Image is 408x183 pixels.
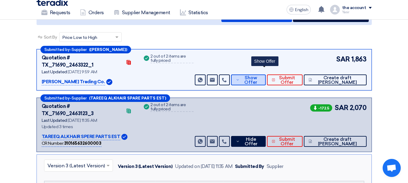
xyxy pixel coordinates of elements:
a: Orders [75,6,109,19]
button: Submit Offer [267,136,303,147]
font: 2 out of 2 items are fully priced [150,102,186,112]
font: Quotation # TX_71690_2463322_1 [42,55,94,68]
font: Supplier [72,96,87,100]
font: ([PERSON_NAME]) [89,47,127,52]
font: [PERSON_NAME] Trading Co. [42,79,105,84]
font: Last Updated [42,118,67,123]
button: Hide Offer [231,136,266,147]
font: [DATE] 9:59 AM [68,69,97,74]
font: Last Updated [42,69,67,74]
button: Show Offer [231,74,266,85]
font: Show Offer [244,75,257,85]
font: Updated 3 times [42,124,73,129]
a: Supplier Management [109,6,175,19]
font: 2,070 [350,104,367,112]
button: Submit Offer [267,74,303,85]
button: Create draft [PERSON_NAME] [304,74,367,85]
font: Submit Offer [279,137,295,147]
font: (TAREEQ ALKHAIR SPARE PARTS EST) [89,96,166,100]
font: English [295,7,308,12]
button: English [287,5,311,14]
font: Version 3 (Latest Version) [118,164,173,169]
font: Supplier Management [122,10,170,15]
font: SAR [335,104,349,112]
font: - [70,96,72,101]
font: Requests [50,10,70,15]
img: Verified Account [106,79,112,85]
font: the account [342,5,366,10]
font: [DATE] 11:35 AM [68,118,97,123]
font: Supplier [267,164,284,169]
font: Show Offer [254,59,275,64]
div: Open chat [383,159,401,177]
font: Submitted by [44,96,70,100]
font: Create draft [PERSON_NAME] [318,75,357,85]
font: Submitted by [44,47,70,52]
font: Hide Offer [245,137,258,147]
font: Updated on [DATE] 11:35 AM [175,164,233,169]
font: 1,863 [351,55,367,63]
a: Statistics [175,6,213,19]
font: Create draft [PERSON_NAME] [318,137,357,147]
font: Submit Offer [279,75,295,85]
font: Orders [88,10,104,15]
font: 2 out of 2 items are fully priced [150,54,186,63]
img: Verified Account [121,134,127,140]
font: -172.5 [318,106,329,110]
font: CR Number: [42,141,64,146]
font: SAR [336,55,350,63]
font: Price Low to High [63,35,97,40]
font: 310165632600003 [64,141,101,146]
img: profile_test.png [330,5,340,14]
font: Quotes received [42,13,85,20]
font: Submitted By [235,164,264,169]
font: Sort By [44,35,57,40]
a: Requests [37,6,75,19]
font: - [70,48,72,52]
font: Quotation # TX_71690_2463123_3 [42,103,94,116]
font: Supplier [72,47,87,52]
font: TAREEQ ALKHAIR SPERE PARTS EST [42,134,120,139]
font: Statistics [188,10,208,15]
font: Yasir [342,10,349,14]
button: Create draft [PERSON_NAME] [304,136,367,147]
